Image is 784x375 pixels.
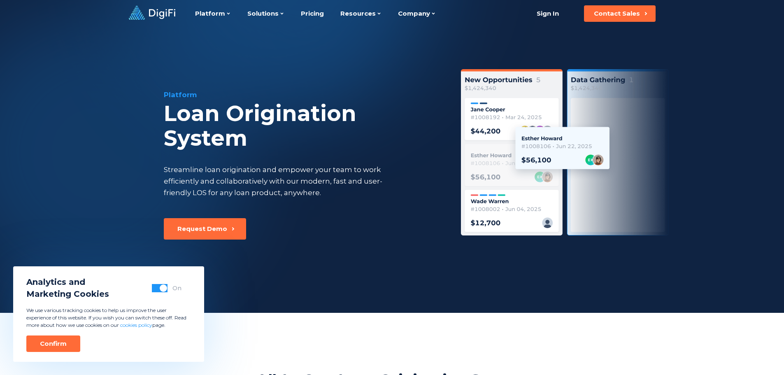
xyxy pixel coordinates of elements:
a: Sign In [527,5,569,22]
div: Loan Origination System [164,101,440,151]
div: Platform [164,90,440,100]
p: We use various tracking cookies to help us improve the user experience of this website. If you wi... [26,307,191,329]
a: cookies policy [120,322,152,328]
button: Confirm [26,335,80,352]
div: Contact Sales [594,9,640,18]
div: On [172,284,181,292]
button: Contact Sales [584,5,656,22]
div: Streamline loan origination and empower your team to work efficiently and collaboratively with ou... [164,164,398,198]
span: Analytics and [26,276,109,288]
span: Marketing Cookies [26,288,109,300]
button: Request Demo [164,218,246,240]
div: Confirm [40,340,67,348]
div: Request Demo [177,225,227,233]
